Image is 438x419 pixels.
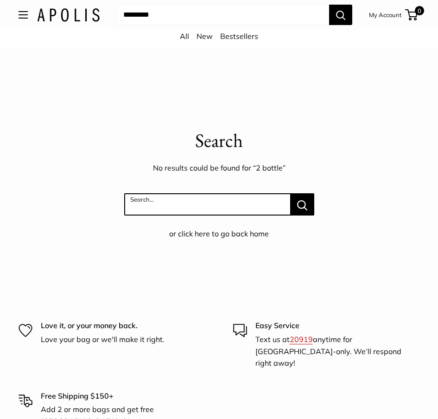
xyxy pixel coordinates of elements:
[197,32,213,41] a: New
[169,229,269,238] a: or click here to go back home
[41,334,165,346] p: Love your bag or we'll make it right.
[255,320,411,332] p: Easy Service
[19,127,419,154] p: Search
[19,11,28,19] button: Open menu
[220,32,258,41] a: Bestsellers
[255,334,411,369] p: Text us at anytime for [GEOGRAPHIC_DATA]-only. We’ll respond right away!
[406,9,418,20] a: 0
[19,161,419,175] p: No results could be found for “2 bottle”
[291,193,314,216] button: Search...
[329,5,352,25] button: Search
[41,390,196,402] p: Free Shipping $150+
[180,32,189,41] a: All
[415,6,424,15] span: 0
[37,8,100,22] img: Apolis
[290,335,313,344] a: 20919
[116,5,329,25] input: Search...
[369,9,402,20] a: My Account
[41,320,165,332] p: Love it, or your money back.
